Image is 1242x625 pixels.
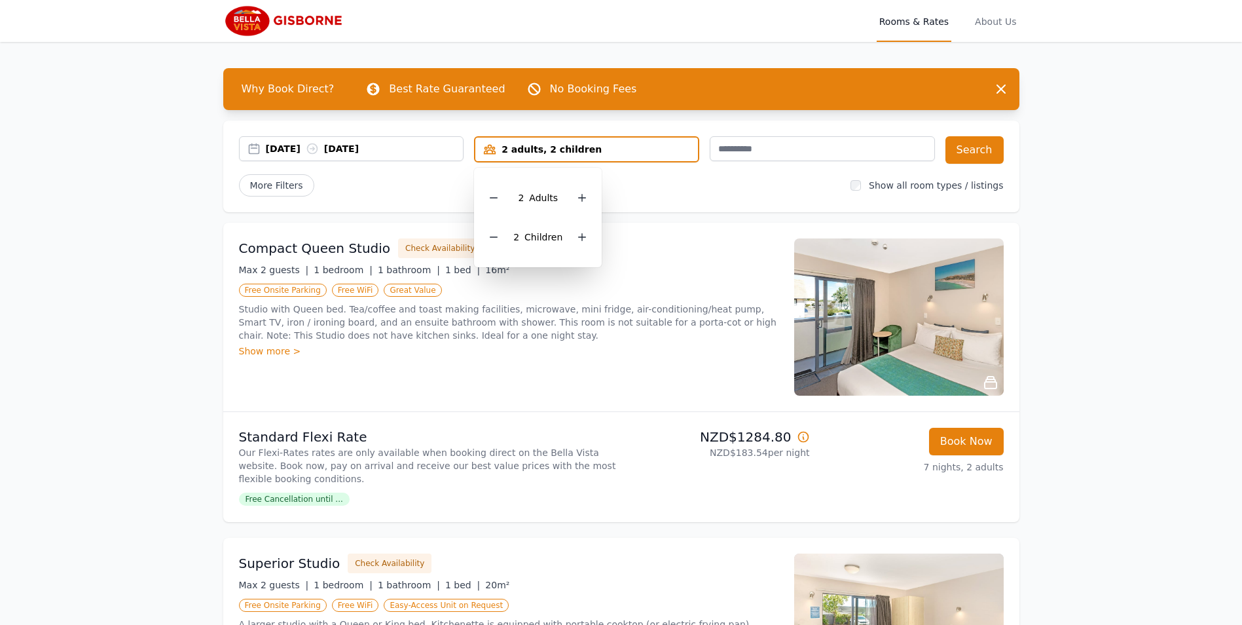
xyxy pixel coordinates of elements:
h3: Compact Queen Studio [239,239,391,257]
label: Show all room types / listings [869,180,1003,191]
span: 1 bedroom | [314,265,373,275]
p: Standard Flexi Rate [239,428,616,446]
p: NZD$183.54 per night [627,446,810,459]
span: 1 bed | [445,265,480,275]
span: 16m² [485,265,509,275]
p: Our Flexi-Rates rates are only available when booking direct on the Bella Vista website. Book now... [239,446,616,485]
span: 2 [518,193,524,203]
span: Free Cancellation until ... [239,493,350,506]
span: Adult s [529,193,558,203]
button: Book Now [929,428,1004,455]
span: Free Onsite Parking [239,284,327,297]
span: Great Value [384,284,441,297]
span: 1 bedroom | [314,580,373,590]
span: Max 2 guests | [239,580,309,590]
div: Show more > [239,345,778,358]
p: NZD$1284.80 [627,428,810,446]
p: Studio with Queen bed. Tea/coffee and toast making facilities, microwave, mini fridge, air-condit... [239,303,778,342]
p: 7 nights, 2 adults [820,461,1004,474]
span: 1 bathroom | [378,265,440,275]
span: Free WiFi [332,599,379,612]
h3: Superior Studio [239,554,340,573]
p: No Booking Fees [550,81,637,97]
span: 1 bed | [445,580,480,590]
p: Best Rate Guaranteed [389,81,505,97]
span: More Filters [239,174,314,197]
span: Free Onsite Parking [239,599,327,612]
div: 2 adults, 2 children [475,143,698,156]
button: Check Availability [348,554,431,573]
span: Easy-Access Unit on Request [384,599,509,612]
span: 2 [513,232,519,242]
span: Max 2 guests | [239,265,309,275]
span: Why Book Direct? [231,76,345,102]
img: Bella Vista Gisborne [223,5,349,37]
span: 1 bathroom | [378,580,440,590]
span: 20m² [485,580,509,590]
button: Check Availability [398,238,482,258]
button: Search [945,136,1004,164]
span: Child ren [524,232,562,242]
span: Free WiFi [332,284,379,297]
div: [DATE] [DATE] [266,142,464,155]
